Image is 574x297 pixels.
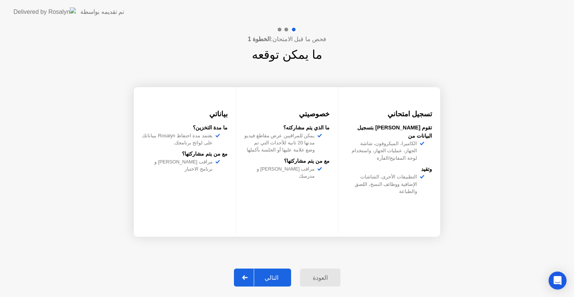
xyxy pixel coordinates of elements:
button: العودة [300,269,340,287]
div: مع من يتم مشاركتها؟ [142,150,228,158]
button: التالي [234,269,291,287]
h4: فحص ما قبل الامتحان: [248,35,326,44]
img: Delivered by Rosalyn [13,7,76,16]
h1: ما يمكن توقعه [252,46,322,64]
div: التالي [254,274,289,281]
div: مراقب [PERSON_NAME] و برنامج الاختبار [142,158,216,172]
div: الكاميرا، الميكروفون، شاشة الجهاز، عمليات الجهاز، واستخدام لوحة المفاتيح/الفأرة [346,140,420,162]
div: وتقيد [346,165,432,174]
div: تم تقديمه بواسطة [80,7,124,16]
div: ما مدة التخزين؟ [142,124,228,132]
h3: تسجيل امتحاني [346,109,432,119]
div: تقوم [PERSON_NAME] بتسجيل البيانات من [346,124,432,140]
div: يعتمد مدة احتفاظ Rosalyn ببياناتك على لوائح برنامجك. [142,132,216,146]
div: ما الذي يتم مشاركته؟ [244,124,330,132]
div: التطبيقات الأخرى، الشاشات الإضافية ووظائف النسخ، اللصق والطباعة [346,173,420,195]
div: مراقب [PERSON_NAME] و مدرسك [244,165,318,180]
h3: خصوصيتي [244,109,330,119]
div: العودة [302,274,338,281]
h3: بياناتي [142,109,228,119]
b: الخطوة 1 [248,36,271,42]
div: Open Intercom Messenger [549,272,567,290]
div: مع من يتم مشاركتها؟ [244,157,330,165]
div: يمكن للمراقبين عرض مقاطع فيديو مدتها 20 ثانية للأحداث التي تم وضع علامة عليها أو الجلسة بأكملها [244,132,318,154]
